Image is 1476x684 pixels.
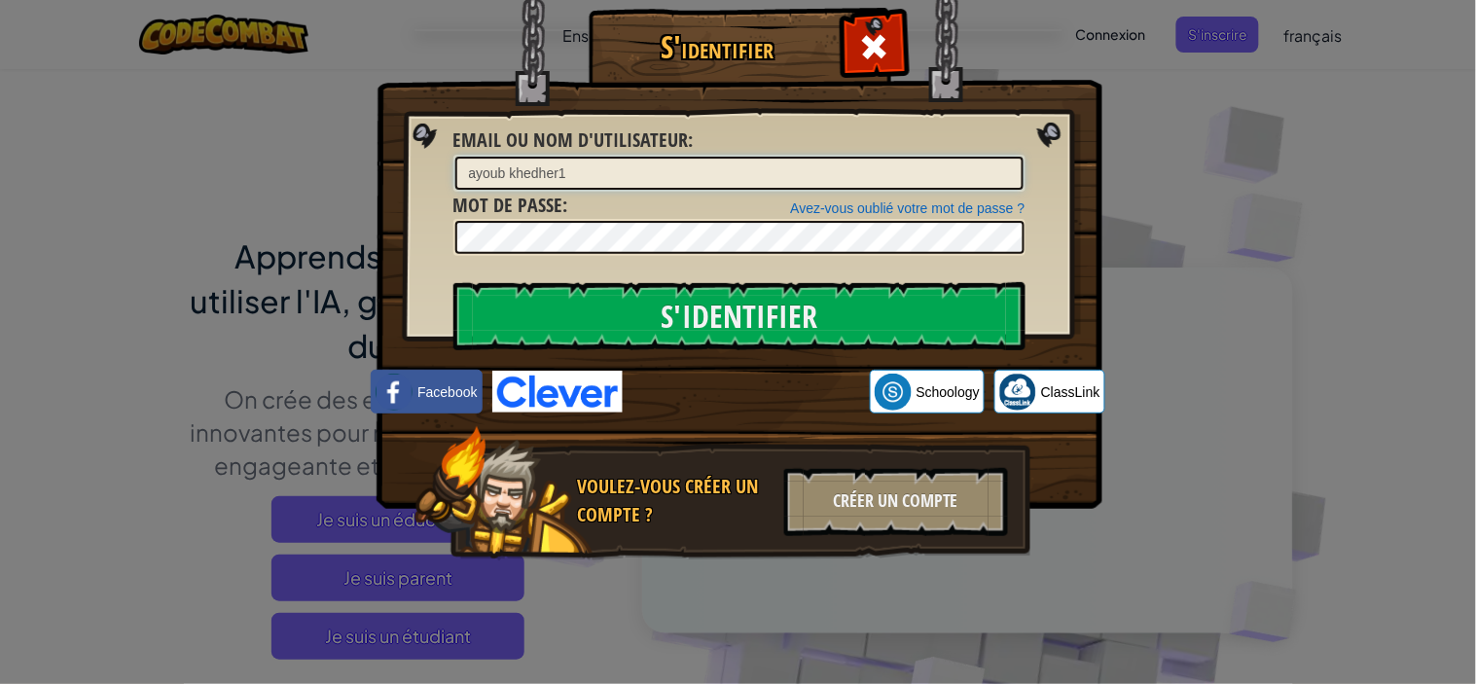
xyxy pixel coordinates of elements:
[417,382,477,402] span: Facebook
[453,282,1026,350] input: S'identifier
[875,374,912,411] img: schoology.png
[453,192,563,218] span: Mot de passe
[578,473,773,528] div: Voulez-vous créer un compte ?
[453,192,568,220] label: :
[453,126,694,155] label: :
[917,382,980,402] span: Schoology
[791,200,1026,216] a: Avez-vous oublié votre mot de passe ?
[1041,382,1100,402] span: ClassLink
[999,374,1036,411] img: classlink-logo-small.png
[594,30,842,64] h1: S'identifier
[623,371,870,414] iframe: Bouton "Se connecter avec Google"
[376,374,413,411] img: facebook_small.png
[453,126,689,153] span: Email ou nom d'utilisateur
[784,468,1008,536] div: Créer un compte
[492,371,623,413] img: clever-logo-blue.png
